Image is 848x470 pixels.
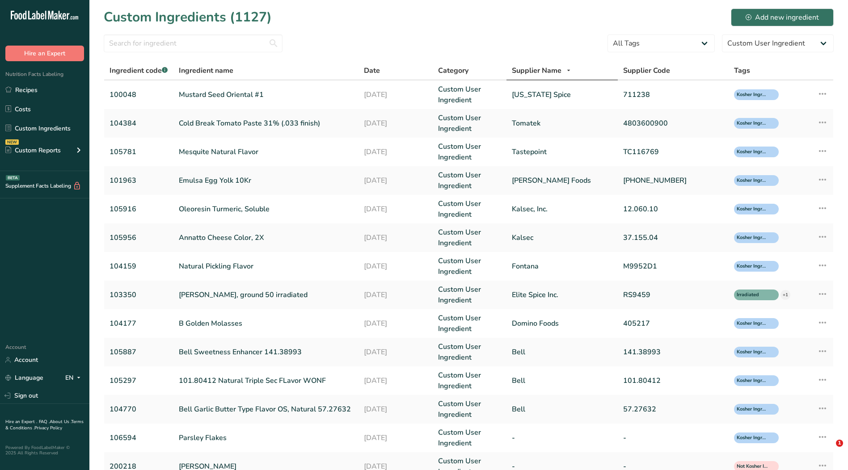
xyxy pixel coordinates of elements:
span: Kosher Ingredient [737,406,768,413]
a: [DATE] [364,118,427,129]
a: [DATE] [364,175,427,186]
a: Custom User Ingredient [438,113,502,134]
a: [DATE] [364,89,427,100]
a: 711238 [623,89,723,100]
span: Kosher Ingredient [737,120,768,127]
a: 103350 [110,290,168,300]
a: 105956 [110,232,168,243]
span: Supplier Code [623,65,670,76]
a: Tastepoint [512,147,612,157]
a: 105916 [110,204,168,214]
span: Kosher Ingredient [737,234,768,242]
span: Tags [734,65,750,76]
a: 104159 [110,261,168,272]
a: Custom User Ingredient [438,198,502,220]
a: Custom User Ingredient [438,399,502,420]
span: Category [438,65,468,76]
a: 101963 [110,175,168,186]
a: 4803600900 [623,118,723,129]
div: Add new ingredient [746,12,819,23]
a: Privacy Policy [34,425,62,431]
a: 105297 [110,375,168,386]
span: Irradiated [737,291,768,299]
a: [PHONE_NUMBER] [623,175,723,186]
a: [US_STATE] Spice [512,89,612,100]
a: Custom User Ingredient [438,256,502,277]
a: Parsley Flakes [179,432,353,443]
a: Kalsec [512,232,612,243]
a: [DATE] [364,347,427,357]
a: Custom User Ingredient [438,341,502,363]
button: Add new ingredient [731,8,834,26]
a: M9952D1 [623,261,723,272]
div: EN [65,373,84,383]
span: Kosher Ingredient [737,348,768,356]
a: Language [5,370,43,386]
a: [DATE] [364,232,427,243]
a: Bell Sweetness Enhancer 141.38993 [179,347,353,357]
a: Hire an Expert . [5,419,37,425]
a: Bell Garlic Butter Type Flavor OS, Natural 57.27632 [179,404,353,415]
a: Domino Foods [512,318,612,329]
a: Custom User Ingredient [438,284,502,306]
a: 101.80412 Natural Triple Sec FLavor WONF [179,375,353,386]
a: [DATE] [364,290,427,300]
a: Elite Spice Inc. [512,290,612,300]
a: 141.38993 [623,347,723,357]
div: Powered By FoodLabelMaker © 2025 All Rights Reserved [5,445,84,456]
a: 105781 [110,147,168,157]
a: [DATE] [364,204,427,214]
a: B Golden Molasses [179,318,353,329]
a: [DATE] [364,432,427,443]
a: 57.27632 [623,404,723,415]
a: 105887 [110,347,168,357]
a: Natural Pickling Flavor [179,261,353,272]
a: FAQ . [39,419,50,425]
a: - [512,432,612,443]
a: Custom User Ingredient [438,427,502,449]
span: 1 [836,440,843,447]
a: Bell [512,404,612,415]
a: [PERSON_NAME] Foods [512,175,612,186]
a: 104384 [110,118,168,129]
a: Oleoresin Turmeric, Soluble [179,204,353,214]
span: Kosher Ingredient [737,177,768,185]
div: NEW [5,139,19,145]
a: 106594 [110,432,168,443]
span: Kosher Ingredient [737,91,768,99]
a: Mesquite Natural Flavor [179,147,353,157]
span: Kosher Ingredient [737,263,768,270]
a: 12.060.10 [623,204,723,214]
a: [DATE] [364,375,427,386]
button: Hire an Expert [5,46,84,61]
a: TC116769 [623,147,723,157]
span: Ingredient code [110,66,168,76]
a: Custom User Ingredient [438,141,502,163]
a: RS9459 [623,290,723,300]
a: Emulsa Egg Yolk 10Kr [179,175,353,186]
div: Custom Reports [5,146,61,155]
h1: Custom Ingredients (1127) [104,7,272,27]
span: Ingredient name [179,65,233,76]
div: +1 [780,290,790,300]
span: Date [364,65,380,76]
a: 37.155.04 [623,232,723,243]
a: Custom User Ingredient [438,170,502,191]
span: Kosher Ingredient [737,206,768,213]
a: Bell [512,375,612,386]
span: Supplier Name [512,65,561,76]
span: Kosher Ingredient [737,320,768,327]
a: Kalsec, Inc. [512,204,612,214]
span: Kosher Ingredient [737,434,768,442]
a: Mustard Seed Oriental #1 [179,89,353,100]
a: Custom User Ingredient [438,370,502,391]
a: 405217 [623,318,723,329]
a: Cold Break Tomato Paste 31% (.033 finish) [179,118,353,129]
a: [DATE] [364,261,427,272]
a: [DATE] [364,147,427,157]
a: 104177 [110,318,168,329]
a: Tomatek [512,118,612,129]
a: Custom User Ingredient [438,227,502,248]
iframe: Intercom live chat [818,440,839,461]
a: 104770 [110,404,168,415]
